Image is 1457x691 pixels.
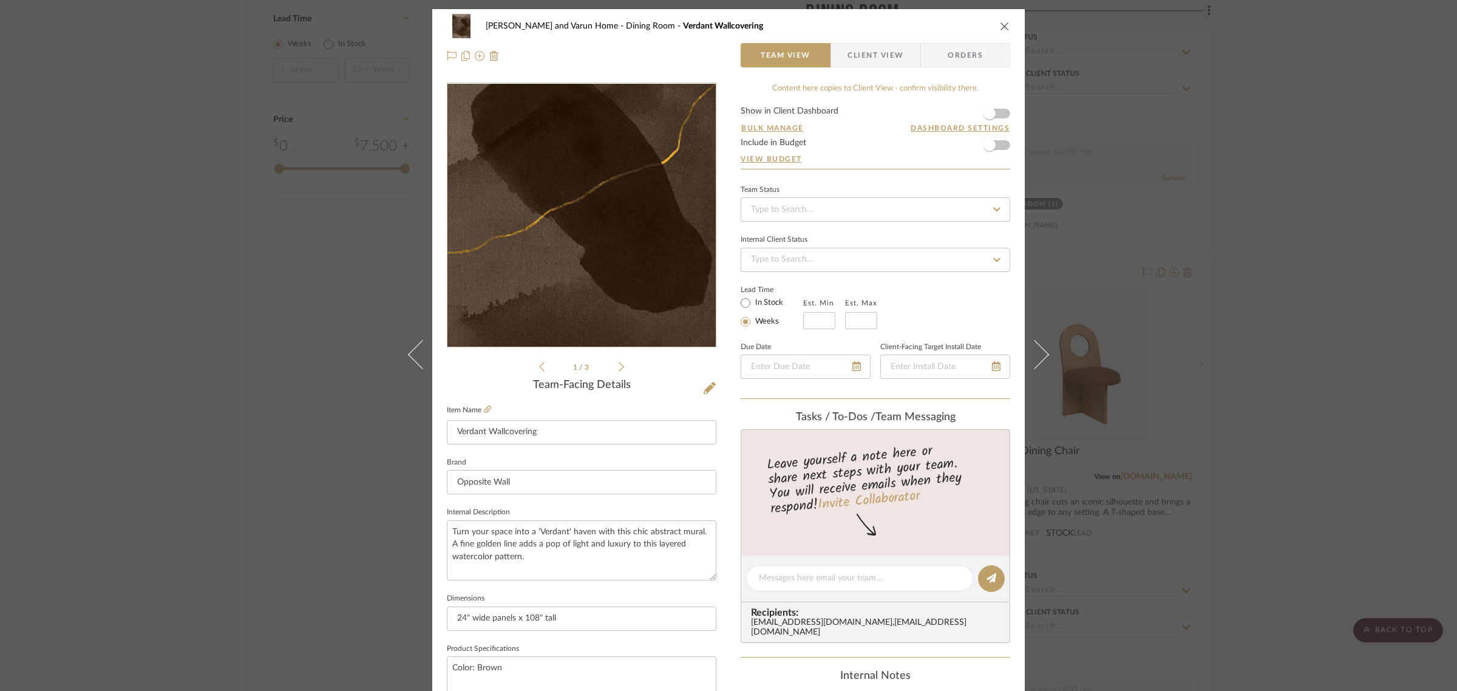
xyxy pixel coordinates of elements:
[753,298,783,308] label: In Stock
[741,123,804,134] button: Bulk Manage
[934,43,996,67] span: Orders
[741,83,1010,95] div: Content here copies to Client View - confirm visibility there.
[845,299,877,307] label: Est. Max
[447,460,466,466] label: Brand
[741,248,1010,272] input: Type to Search…
[880,355,1010,379] input: Enter Install Date
[447,646,519,652] label: Product Specifications
[751,618,1005,638] div: [EMAIL_ADDRESS][DOMAIN_NAME] , [EMAIL_ADDRESS][DOMAIN_NAME]
[489,51,499,61] img: Remove from project
[817,486,921,516] a: Invite Collaborator
[999,21,1010,32] button: close
[447,607,716,631] input: Enter the dimensions of this item
[447,596,484,602] label: Dimensions
[741,237,807,243] div: Internal Client Status
[447,470,716,494] input: Enter Brand
[753,316,779,327] label: Weeks
[447,379,716,392] div: Team-Facing Details
[573,364,579,371] span: 1
[751,607,1005,618] span: Recipients:
[880,344,981,350] label: Client-Facing Target Install Date
[741,187,779,193] div: Team Status
[626,22,683,30] span: Dining Room
[447,509,510,516] label: Internal Description
[796,412,875,423] span: Tasks / To-Dos /
[447,420,716,444] input: Enter Item Name
[447,405,491,415] label: Item Name
[579,364,585,371] span: /
[761,43,810,67] span: Team View
[739,438,1012,519] div: Leave yourself a note here or share next steps with your team. You will receive emails when they ...
[585,364,591,371] span: 3
[486,22,626,30] span: [PERSON_NAME] and Varun Home
[741,295,803,329] mat-radio-group: Select item type
[741,284,803,295] label: Lead Time
[910,123,1010,134] button: Dashboard Settings
[447,84,716,347] div: 0
[683,22,763,30] span: Verdant Wallcovering
[741,197,1010,222] input: Type to Search…
[741,355,871,379] input: Enter Due Date
[447,14,476,38] img: 6e485bea-c59b-46b1-8dc6-1e64600d9024_48x40.jpg
[485,84,678,347] img: 6e485bea-c59b-46b1-8dc6-1e64600d9024_436x436.jpg
[741,154,1010,164] a: View Budget
[847,43,903,67] span: Client View
[741,411,1010,424] div: team Messaging
[741,344,771,350] label: Due Date
[741,670,1010,683] div: Internal Notes
[803,299,834,307] label: Est. Min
